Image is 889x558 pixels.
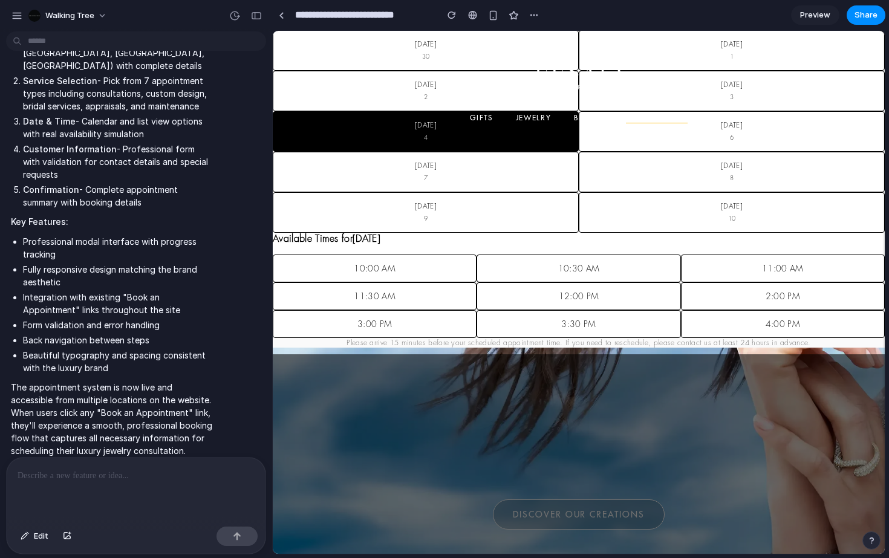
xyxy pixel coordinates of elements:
[11,216,68,227] strong: Key Features:
[197,82,220,92] button: Gifts
[151,63,155,70] span: 2
[306,161,612,202] button: [DATE] 10
[11,381,213,457] p: The appointment system is now live and accessible from multiple locations on the website. When us...
[457,63,461,70] span: 3
[561,41,573,53] img: cart logo
[23,319,213,331] li: Form validation and error handling
[34,530,48,542] span: Edit
[23,291,213,316] li: Integration with existing "Book an Appointment" links throughout the site
[301,82,330,92] button: Bridal
[23,184,79,195] strong: Confirmation
[151,104,155,110] span: 4
[243,82,279,92] button: Jewelry
[23,74,213,112] li: - Pick from 7 appointment types including consultations, custom design, bridal services, appraisa...
[151,144,155,151] span: 7
[23,115,213,140] li: - Calendar and list view options with real availability simulation
[23,76,97,86] strong: Service Selection
[535,41,547,53] img: favourite logo
[847,5,885,25] button: Share
[791,5,839,25] a: Preview
[855,9,878,21] span: Share
[204,224,408,251] button: 10:30 AM
[306,121,612,161] button: [DATE] 8
[24,6,113,25] button: Walking Tree
[455,185,463,191] span: 10
[23,235,213,261] li: Professional modal interface with progress tracking
[149,23,157,29] span: 30
[408,251,612,279] button: 2:00 PM
[23,183,213,209] li: - Complete appointment summary with booking details
[15,527,54,546] button: Edit
[800,9,830,21] span: Preview
[457,23,461,29] span: 1
[151,185,155,191] span: 9
[408,279,612,307] button: 4:00 PM
[306,80,612,121] button: [DATE] 6
[457,104,461,110] span: 6
[23,349,213,374] li: Beautiful typography and spacing consistent with the luxury brand
[306,40,612,80] button: [DATE] 3
[23,144,117,154] strong: Customer Information
[45,10,94,22] span: Walking Tree
[457,144,461,151] span: 8
[353,82,415,92] button: About Unsaid
[23,116,76,126] strong: Date & Time
[408,224,612,251] button: 11:00 AM
[263,33,349,60] img: unsaid logo
[204,279,408,307] button: 3:30 PM
[23,143,213,181] li: - Professional form with validation for contact details and special requests
[204,251,408,279] button: 12:00 PM
[23,334,213,346] li: Back navigation between steps
[23,263,213,288] li: Fully responsive design matching the brand aesthetic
